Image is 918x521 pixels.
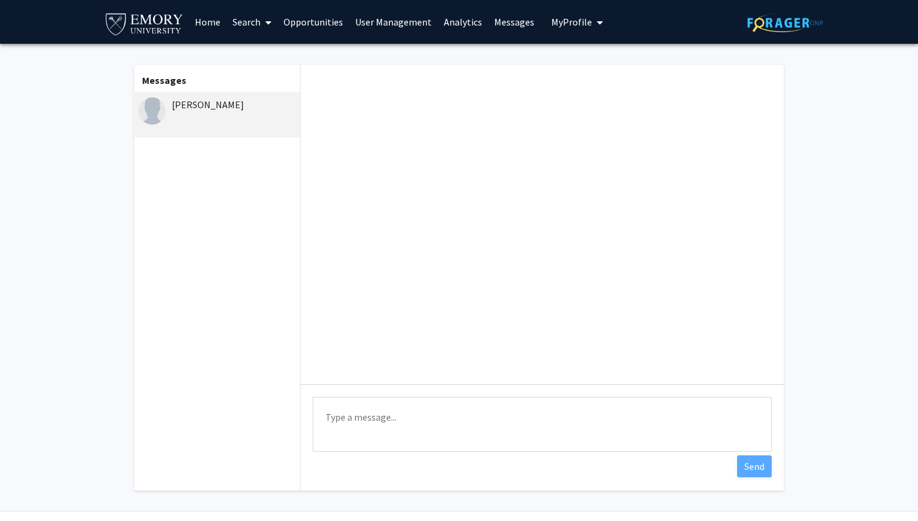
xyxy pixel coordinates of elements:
[488,1,540,43] a: Messages
[104,10,185,37] img: Emory University Logo
[747,13,823,32] img: ForagerOne Logo
[277,1,349,43] a: Opportunities
[313,397,772,452] textarea: Message
[349,1,438,43] a: User Management
[138,97,166,125] img: Runze Yan
[551,16,592,28] span: My Profile
[9,466,52,512] iframe: Chat
[138,97,297,112] div: [PERSON_NAME]
[189,1,226,43] a: Home
[737,455,772,477] button: Send
[438,1,488,43] a: Analytics
[226,1,277,43] a: Search
[142,74,186,86] b: Messages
